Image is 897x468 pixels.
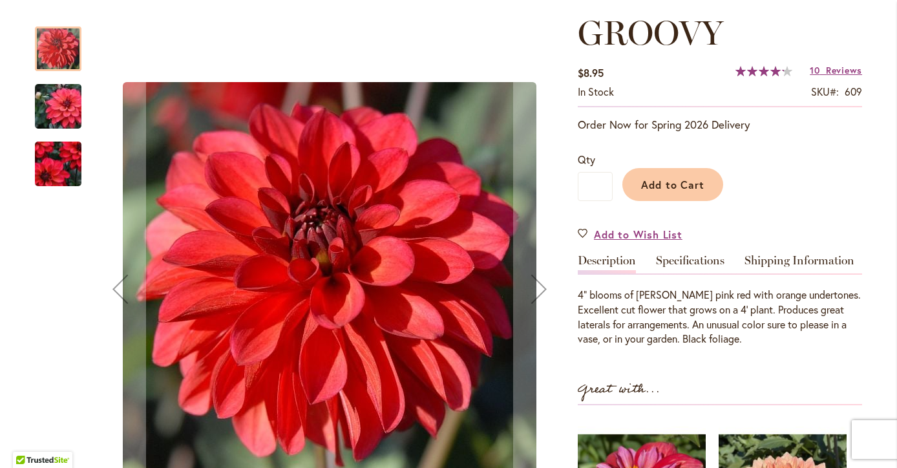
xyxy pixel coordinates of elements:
[656,255,724,273] a: Specifications
[622,168,723,201] button: Add to Cart
[12,123,105,204] img: GROOVY
[12,76,105,138] img: GROOVY
[826,64,862,76] span: Reviews
[578,12,723,53] span: GROOVY
[578,288,862,346] div: 4" blooms of [PERSON_NAME] pink red with orange undertones. Excellent cut flower that grows on a ...
[810,64,862,76] a: 10 Reviews
[578,227,682,242] a: Add to Wish List
[578,379,660,400] strong: Great with...
[578,66,604,80] span: $8.95
[578,85,614,98] span: In stock
[578,255,636,273] a: Description
[35,14,94,71] div: GROOVY
[578,117,862,133] p: Order Now for Spring 2026 Delivery
[641,178,705,191] span: Add to Cart
[810,64,819,76] span: 10
[578,153,595,166] span: Qty
[578,85,614,100] div: Availability
[10,422,46,458] iframe: Launch Accessibility Center
[578,255,862,346] div: Detailed Product Info
[811,85,839,98] strong: SKU
[35,71,94,129] div: GROOVY
[744,255,854,273] a: Shipping Information
[845,85,862,100] div: 609
[35,129,81,186] div: GROOVY
[735,66,792,76] div: 85%
[594,227,682,242] span: Add to Wish List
